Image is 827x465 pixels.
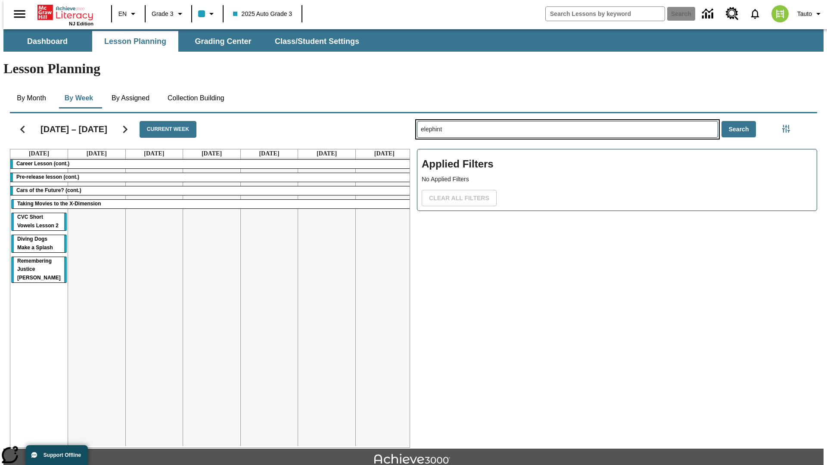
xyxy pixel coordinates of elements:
span: Remembering Justice O'Connor [17,258,61,281]
span: Diving Dogs Make a Splash [17,236,53,251]
div: Taking Movies to the X-Dimension [11,200,412,208]
a: August 23, 2025 [315,149,339,158]
button: Class/Student Settings [268,31,366,52]
button: By Week [57,88,100,108]
button: Support Offline [26,445,88,465]
button: Select a new avatar [766,3,794,25]
button: Search [721,121,756,138]
a: August 21, 2025 [200,149,224,158]
a: Resource Center, Will open in new tab [721,2,744,25]
div: Remembering Justice O'Connor [11,257,67,283]
button: Profile/Settings [794,6,827,22]
input: search field [546,7,665,21]
button: Dashboard [4,31,90,52]
span: CVC Short Vowels Lesson 2 [17,214,59,229]
div: Home [37,3,93,26]
a: Notifications [744,3,766,25]
a: August 22, 2025 [257,149,281,158]
button: Open side menu [7,1,32,27]
a: August 20, 2025 [142,149,166,158]
span: Career Lesson (cont.) [16,161,69,167]
span: Cars of the Future? (cont.) [16,187,81,193]
button: Grading Center [180,31,266,52]
div: Search [410,110,817,448]
span: Taking Movies to the X-Dimension [17,201,101,207]
img: avatar image [771,5,789,22]
button: Next [114,118,136,140]
h2: [DATE] – [DATE] [40,124,107,134]
div: Pre-release lesson (cont.) [10,173,413,182]
p: No Applied Filters [422,175,812,184]
div: Career Lesson (cont.) [10,160,413,168]
input: Search Lessons By Keyword [417,121,718,137]
span: 2025 Auto Grade 3 [233,9,292,19]
span: Support Offline [44,452,81,458]
h1: Lesson Planning [3,61,824,77]
span: NJ Edition [69,21,93,26]
button: Previous [12,118,34,140]
span: EN [118,9,127,19]
a: Home [37,4,93,21]
div: SubNavbar [3,31,367,52]
div: CVC Short Vowels Lesson 2 [11,213,67,230]
span: Tauto [797,9,812,19]
div: SubNavbar [3,29,824,52]
button: Current Week [140,121,196,138]
button: Class color is light blue. Change class color [195,6,220,22]
button: Grade: Grade 3, Select a grade [148,6,189,22]
button: Collection Building [161,88,231,108]
span: Grade 3 [152,9,174,19]
a: Data Center [697,2,721,26]
div: Cars of the Future? (cont.) [10,186,413,195]
div: Calendar [3,110,410,448]
span: Pre-release lesson (cont.) [16,174,79,180]
a: August 18, 2025 [27,149,51,158]
a: August 19, 2025 [85,149,109,158]
button: Lesson Planning [92,31,178,52]
button: Filters Side menu [777,120,795,137]
button: By Assigned [105,88,156,108]
h2: Applied Filters [422,154,812,175]
button: Language: EN, Select a language [115,6,142,22]
button: By Month [10,88,53,108]
div: Diving Dogs Make a Splash [11,235,67,252]
div: Applied Filters [417,149,817,211]
a: August 24, 2025 [373,149,396,158]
